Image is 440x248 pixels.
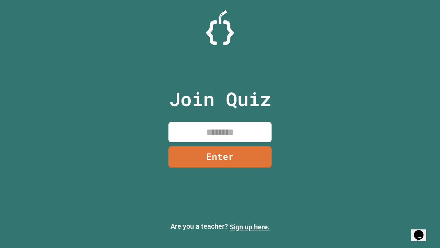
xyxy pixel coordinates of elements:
p: Join Quiz [169,85,271,113]
img: Logo.svg [206,10,234,45]
p: Are you a teacher? [5,221,434,232]
iframe: chat widget [411,220,433,241]
a: Enter [168,146,272,168]
a: Sign up here. [230,223,270,231]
